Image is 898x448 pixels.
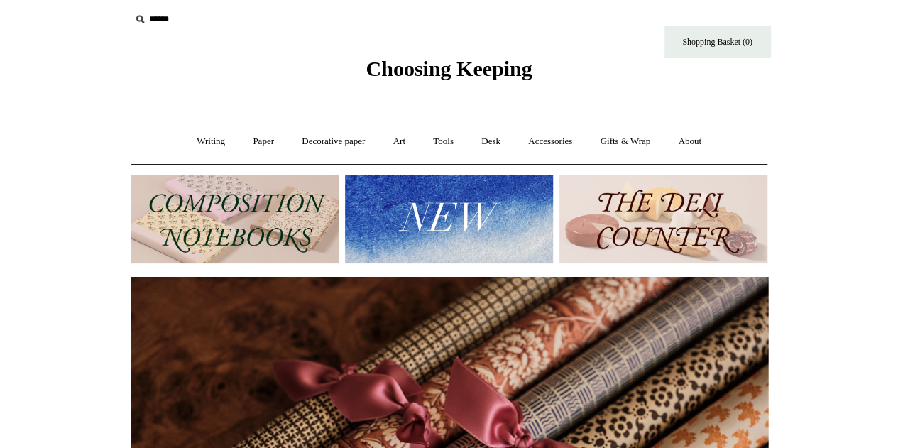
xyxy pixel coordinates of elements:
img: New.jpg__PID:f73bdf93-380a-4a35-bcfe-7823039498e1 [345,175,553,263]
a: Tools [420,123,466,160]
span: Choosing Keeping [366,57,532,80]
a: Accessories [515,123,585,160]
a: Choosing Keeping [366,68,532,78]
a: Gifts & Wrap [587,123,663,160]
a: Decorative paper [289,123,378,160]
a: About [665,123,714,160]
img: The Deli Counter [559,175,767,263]
a: Shopping Basket (0) [664,26,771,58]
a: Art [380,123,418,160]
a: Paper [240,123,287,160]
img: 202302 Composition ledgers.jpg__PID:69722ee6-fa44-49dd-a067-31375e5d54ec [131,175,339,263]
a: Writing [184,123,238,160]
a: Desk [469,123,513,160]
